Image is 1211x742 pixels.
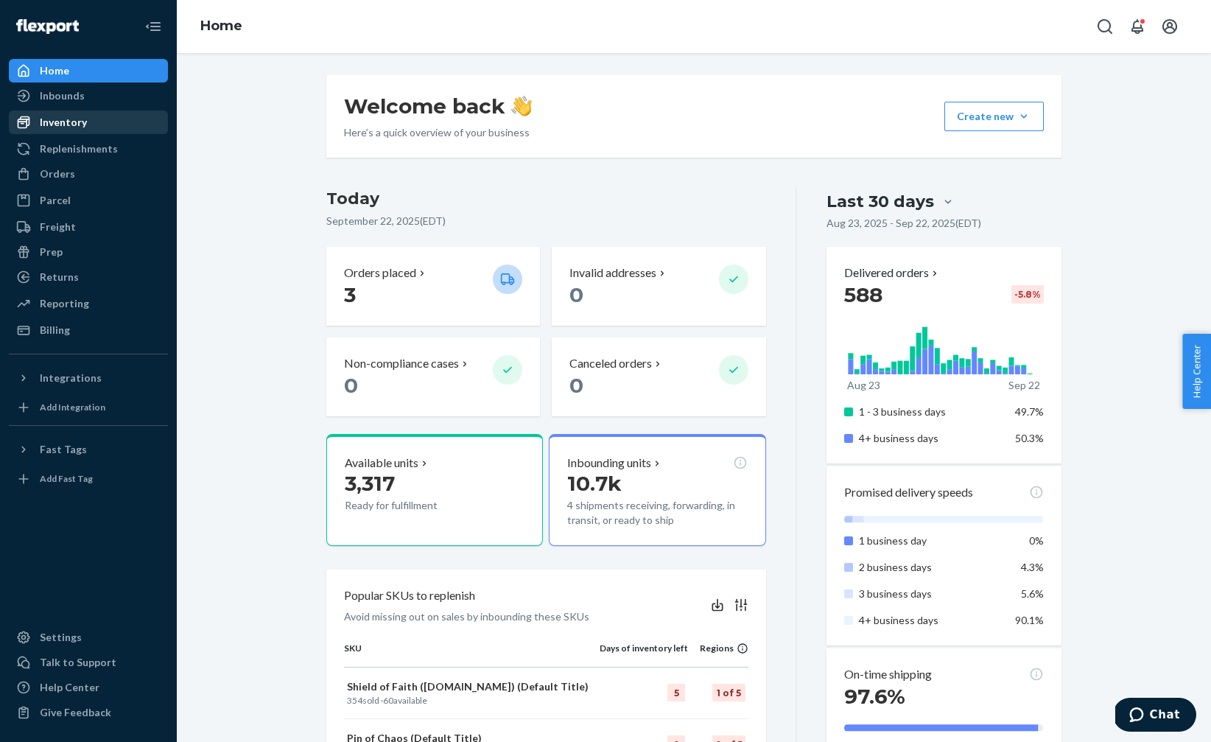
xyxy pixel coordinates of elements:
[345,498,481,513] p: Ready for fulfillment
[189,5,254,48] ol: breadcrumbs
[40,167,75,181] div: Orders
[569,282,583,307] span: 0
[9,676,168,699] a: Help Center
[344,609,589,624] p: Avoid missing out on sales by inbounding these SKUs
[9,240,168,264] a: Prep
[1029,534,1044,547] span: 0%
[688,642,748,654] div: Regions
[344,587,475,604] p: Popular SKUs to replenish
[859,405,1004,419] p: 1 - 3 business days
[9,84,168,108] a: Inbounds
[9,215,168,239] a: Freight
[1015,432,1044,444] span: 50.3%
[345,471,395,496] span: 3,317
[40,88,85,103] div: Inbounds
[600,642,688,667] th: Days of inventory left
[40,115,87,130] div: Inventory
[40,630,82,645] div: Settings
[9,318,168,342] a: Billing
[1008,378,1040,393] p: Sep 22
[138,12,168,41] button: Close Navigation
[40,401,105,413] div: Add Integration
[1115,698,1196,735] iframe: Opens a widget where you can chat to one of our agents
[1123,12,1152,41] button: Open notifications
[40,323,70,337] div: Billing
[9,366,168,390] button: Integrations
[40,655,116,670] div: Talk to Support
[844,666,932,683] p: On-time shipping
[1015,405,1044,418] span: 49.7%
[9,137,168,161] a: Replenishments
[326,337,540,416] button: Non-compliance cases 0
[344,282,356,307] span: 3
[344,373,358,398] span: 0
[9,651,168,674] button: Talk to Support
[569,373,583,398] span: 0
[16,19,79,34] img: Flexport logo
[9,111,168,134] a: Inventory
[569,355,652,372] p: Canceled orders
[326,187,766,211] h3: Today
[1011,285,1044,304] div: -5.8 %
[40,245,63,259] div: Prep
[9,59,168,83] a: Home
[347,694,597,707] p: sold · available
[40,680,99,695] div: Help Center
[1090,12,1120,41] button: Open Search Box
[552,247,765,326] button: Invalid addresses 0
[844,282,882,307] span: 588
[9,189,168,212] a: Parcel
[844,684,905,709] span: 97.6%
[344,642,600,667] th: SKU
[667,684,685,701] div: 5
[567,471,622,496] span: 10.7k
[40,141,118,156] div: Replenishments
[844,484,973,501] p: Promised delivery speeds
[1021,561,1044,573] span: 4.3%
[9,701,168,724] button: Give Feedback
[859,587,1004,601] p: 3 business days
[40,442,87,457] div: Fast Tags
[40,472,93,485] div: Add Fast Tag
[347,695,362,706] span: 354
[549,434,765,546] button: Inbounding units10.7k4 shipments receiving, forwarding, in transit, or ready to ship
[712,684,745,701] div: 1 of 5
[944,102,1044,131] button: Create new
[9,626,168,649] a: Settings
[569,265,656,281] p: Invalid addresses
[40,371,102,385] div: Integrations
[326,434,543,546] button: Available units3,317Ready for fulfillment
[200,18,242,34] a: Home
[9,162,168,186] a: Orders
[9,265,168,289] a: Returns
[344,265,416,281] p: Orders placed
[344,355,459,372] p: Non-compliance cases
[347,679,597,694] p: Shield of Faith ([DOMAIN_NAME]) (Default Title)
[9,292,168,315] a: Reporting
[344,93,532,119] h1: Welcome back
[847,378,880,393] p: Aug 23
[1182,334,1211,409] button: Help Center
[844,265,941,281] button: Delivered orders
[40,220,76,234] div: Freight
[1155,12,1184,41] button: Open account menu
[1021,587,1044,600] span: 5.6%
[326,247,540,326] button: Orders placed 3
[1015,614,1044,626] span: 90.1%
[552,337,765,416] button: Canceled orders 0
[826,216,981,231] p: Aug 23, 2025 - Sep 22, 2025 ( EDT )
[40,63,69,78] div: Home
[345,455,418,472] p: Available units
[344,125,532,140] p: Here’s a quick overview of your business
[859,533,1004,548] p: 1 business day
[567,498,747,528] p: 4 shipments receiving, forwarding, in transit, or ready to ship
[9,438,168,461] button: Fast Tags
[40,705,111,720] div: Give Feedback
[859,560,1004,575] p: 2 business days
[859,613,1004,628] p: 4+ business days
[859,431,1004,446] p: 4+ business days
[567,455,651,472] p: Inbounding units
[40,296,89,311] div: Reporting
